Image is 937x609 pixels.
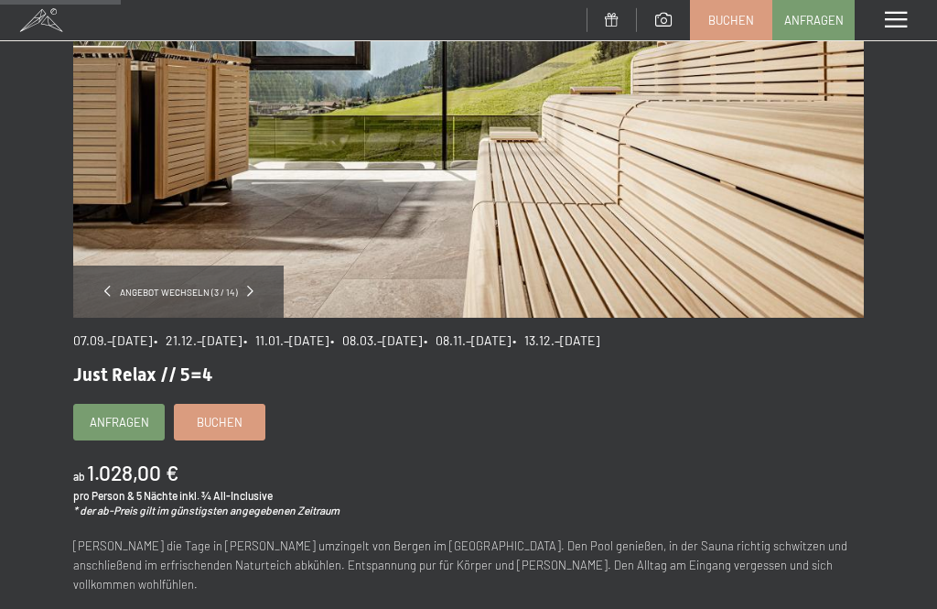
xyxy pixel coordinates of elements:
[175,405,264,440] a: Buchen
[73,504,339,517] em: * der ab-Preis gilt im günstigsten angegebenen Zeitraum
[74,405,164,440] a: Anfragen
[179,489,273,502] span: inkl. ¾ All-Inclusive
[73,537,864,593] p: [PERSON_NAME] die Tage in [PERSON_NAME] umzingelt von Bergen im [GEOGRAPHIC_DATA]. Den Pool genie...
[73,332,152,348] span: 07.09.–[DATE]
[73,364,212,386] span: Just Relax // 5=4
[73,470,85,483] span: ab
[773,1,854,39] a: Anfragen
[784,12,844,28] span: Anfragen
[136,489,178,502] span: 5 Nächte
[512,332,599,348] span: • 13.12.–[DATE]
[691,1,771,39] a: Buchen
[424,332,511,348] span: • 08.11.–[DATE]
[73,489,135,502] span: pro Person &
[243,332,328,348] span: • 11.01.–[DATE]
[90,414,149,430] span: Anfragen
[708,12,754,28] span: Buchen
[154,332,242,348] span: • 21.12.–[DATE]
[111,286,247,299] span: Angebot wechseln (3 / 14)
[87,460,178,485] b: 1.028,00 €
[197,414,242,430] span: Buchen
[330,332,422,348] span: • 08.03.–[DATE]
